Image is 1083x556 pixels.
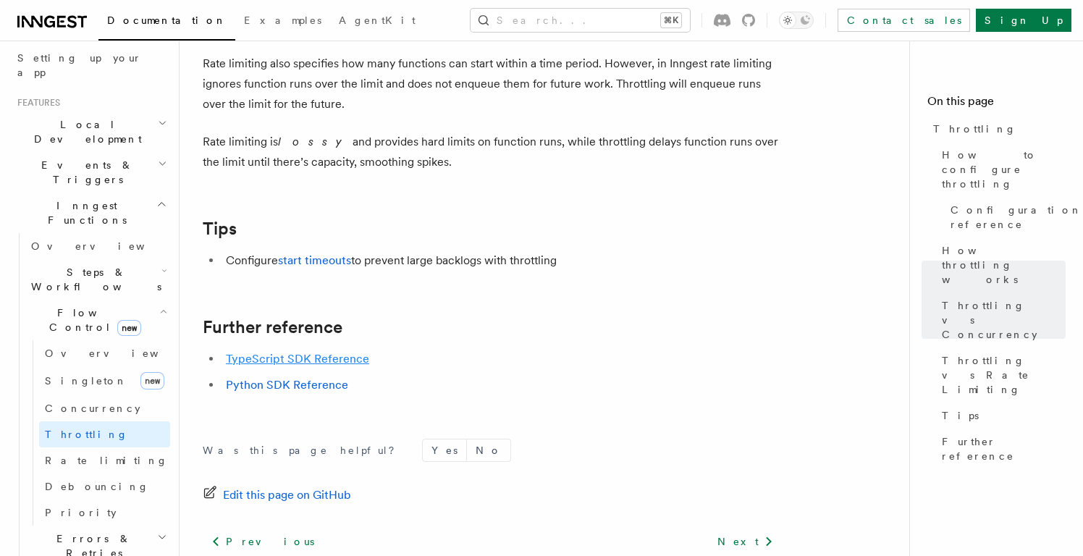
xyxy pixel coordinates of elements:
span: Concurrency [45,403,140,414]
span: Throttling vs Concurrency [942,298,1066,342]
span: Throttling [933,122,1016,136]
a: Concurrency [39,395,170,421]
a: Throttling [927,116,1066,142]
span: Inngest Functions [12,198,156,227]
span: Local Development [12,117,158,146]
a: Rate limiting [39,447,170,473]
a: Setting up your app [12,45,170,85]
span: new [117,320,141,336]
span: Flow Control [25,306,159,334]
a: Contact sales [838,9,970,32]
kbd: ⌘K [661,13,681,28]
h4: On this page [927,93,1066,116]
a: Next [709,528,782,555]
span: Overview [31,240,180,252]
span: Rate limiting [45,455,168,466]
span: Edit this page on GitHub [223,485,351,505]
a: Documentation [98,4,235,41]
span: Debouncing [45,481,149,492]
span: Throttling vs Rate Limiting [942,353,1066,397]
span: Documentation [107,14,227,26]
span: Configuration reference [951,203,1082,232]
a: Debouncing [39,473,170,500]
span: Overview [45,347,194,359]
a: Overview [39,340,170,366]
a: Throttling vs Concurrency [936,292,1066,347]
button: Search...⌘K [471,9,690,32]
span: Singleton [45,375,127,387]
span: How to configure throttling [942,148,1066,191]
a: Further reference [936,429,1066,469]
a: TypeScript SDK Reference [226,352,369,366]
span: Events & Triggers [12,158,158,187]
span: AgentKit [339,14,416,26]
a: Previous [203,528,322,555]
a: start timeouts [278,253,351,267]
a: Priority [39,500,170,526]
a: Sign Up [976,9,1071,32]
span: Throttling [45,429,128,440]
button: Inngest Functions [12,193,170,233]
a: Tips [936,403,1066,429]
div: Flow Controlnew [25,340,170,526]
a: Tips [203,219,237,239]
p: Rate limiting also specifies how many functions can start within a time period. However, in Innge... [203,54,782,114]
span: Features [12,97,60,109]
button: Yes [423,439,466,461]
button: Events & Triggers [12,152,170,193]
button: Toggle dark mode [779,12,814,29]
a: AgentKit [330,4,424,39]
button: Local Development [12,111,170,152]
button: Flow Controlnew [25,300,170,340]
a: Configuration reference [945,197,1066,237]
a: How throttling works [936,237,1066,292]
span: Steps & Workflows [25,265,161,294]
button: Steps & Workflows [25,259,170,300]
span: How throttling works [942,243,1066,287]
span: Further reference [942,434,1066,463]
span: Priority [45,507,117,518]
em: lossy [278,135,353,148]
span: Examples [244,14,321,26]
a: Overview [25,233,170,259]
span: new [140,372,164,389]
a: How to configure throttling [936,142,1066,197]
a: Singletonnew [39,366,170,395]
a: Throttling vs Rate Limiting [936,347,1066,403]
li: Configure to prevent large backlogs with throttling [222,250,782,271]
button: No [467,439,510,461]
span: Tips [942,408,979,423]
a: Python SDK Reference [226,378,348,392]
a: Further reference [203,317,342,337]
span: Setting up your app [17,52,142,78]
a: Edit this page on GitHub [203,485,351,505]
a: Throttling [39,421,170,447]
p: Rate limiting is and provides hard limits on function runs, while throttling delays function runs... [203,132,782,172]
a: Examples [235,4,330,39]
p: Was this page helpful? [203,443,405,458]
